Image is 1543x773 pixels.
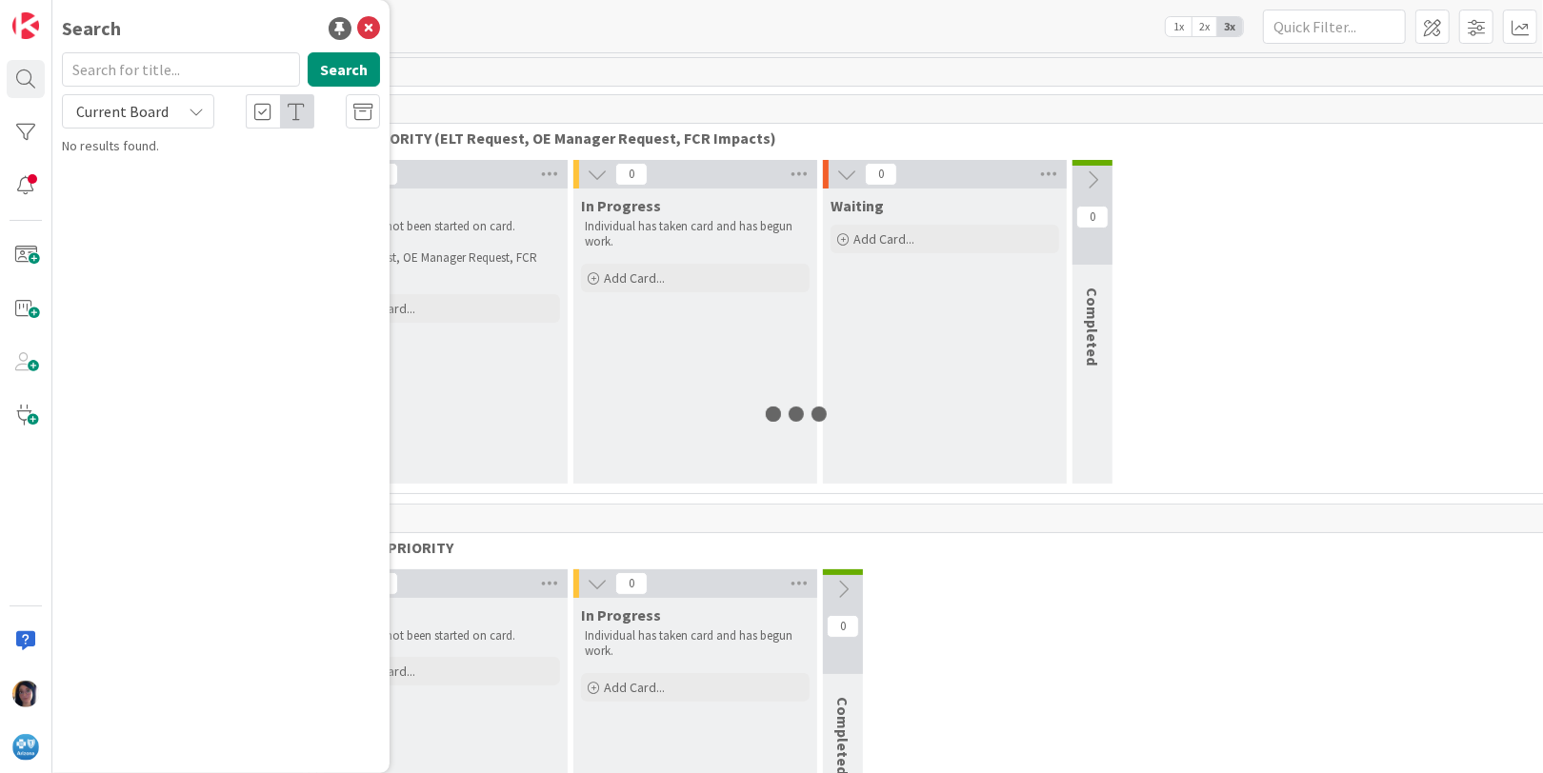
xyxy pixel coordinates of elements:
p: ELT Request, OE Manager Request, FCR Impacts [335,250,556,282]
button: Search [308,52,380,87]
span: 0 [615,572,648,595]
span: 0 [827,615,859,638]
span: Add Card... [604,269,665,287]
p: Work has not been started on card. [335,219,556,234]
img: Visit kanbanzone.com [12,12,39,39]
div: Search [62,14,121,43]
p: Individual has taken card and has begun work. [585,628,806,660]
img: avatar [12,734,39,761]
span: Add Card... [604,679,665,696]
span: 1x [1166,17,1192,36]
span: 0 [615,163,648,186]
img: TC [12,681,39,707]
span: Completed [1083,287,1102,366]
span: Add Card... [853,230,914,248]
span: In Progress [581,196,661,215]
div: No results found. [62,136,380,156]
span: In Progress [581,605,661,624]
span: 0 [865,163,897,186]
span: Waiting [831,196,884,215]
input: Quick Filter... [1263,10,1406,44]
span: 3x [1217,17,1243,36]
input: Search for title... [62,52,300,87]
p: Individual has taken card and has begun work. [585,219,806,250]
p: Work has not been started on card. [335,628,556,644]
span: Current Board [76,102,169,121]
span: 0 [1076,206,1109,228]
span: 2x [1192,17,1217,36]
